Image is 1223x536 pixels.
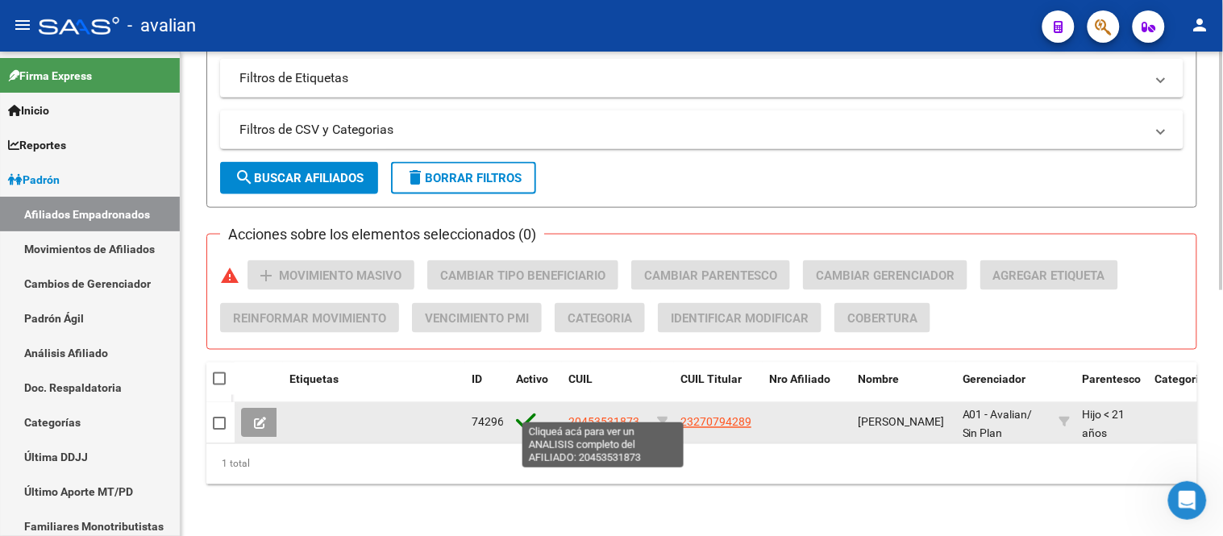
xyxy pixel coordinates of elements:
span: 23270794289 [680,416,751,429]
span: 20453531873 [568,416,639,429]
span: Inicio [8,102,49,119]
mat-expansion-panel-header: Filtros de CSV y Categorias [220,110,1183,149]
span: - avalian [127,8,196,44]
button: Reinformar Movimiento [220,303,399,333]
mat-icon: add [256,266,276,285]
datatable-header-cell: CUIL Titular [674,363,763,416]
iframe: Intercom live chat [1168,481,1207,520]
button: Agregar Etiqueta [980,260,1118,290]
span: Gerenciador [963,373,1026,386]
datatable-header-cell: Categoria [1149,363,1213,416]
mat-icon: warning [220,266,239,285]
span: Padrón [8,171,60,189]
button: Buscar Afiliados [220,162,378,194]
span: Cobertura [847,311,917,326]
mat-icon: delete [406,168,425,187]
span: A01 - Avalian [963,409,1028,422]
span: 74296 [472,416,504,429]
span: Nro Afiliado [769,373,830,386]
datatable-header-cell: ID [465,363,510,416]
span: Buscar Afiliados [235,171,364,185]
span: Categoria [568,311,632,326]
span: Cambiar Gerenciador [816,268,955,283]
span: ID [472,373,482,386]
datatable-header-cell: CUIL [562,363,651,416]
span: [PERSON_NAME] [858,416,944,429]
span: Cambiar Tipo Beneficiario [440,268,605,283]
span: Activo [516,373,548,386]
span: Agregar Etiqueta [993,268,1105,283]
div: 1 total [206,444,1197,484]
span: CUIL Titular [680,373,742,386]
span: Hijo < 21 años [1083,409,1125,440]
span: Cambiar Parentesco [644,268,777,283]
datatable-header-cell: Activo [510,363,562,416]
span: Firma Express [8,67,92,85]
span: CUIL [568,373,593,386]
h3: Acciones sobre los elementos seleccionados (0) [220,223,544,246]
span: Nombre [858,373,899,386]
mat-icon: search [235,168,254,187]
span: Movimiento Masivo [279,268,401,283]
button: Movimiento Masivo [248,260,414,290]
button: Cambiar Tipo Beneficiario [427,260,618,290]
datatable-header-cell: Parentesco [1076,363,1149,416]
span: Reportes [8,136,66,154]
button: Cambiar Gerenciador [803,260,967,290]
datatable-header-cell: Nro Afiliado [763,363,851,416]
mat-panel-title: Filtros de CSV y Categorias [239,121,1145,139]
button: Vencimiento PMI [412,303,542,333]
mat-panel-title: Filtros de Etiquetas [239,69,1145,87]
button: Cambiar Parentesco [631,260,790,290]
button: Cobertura [834,303,930,333]
button: Identificar Modificar [658,303,822,333]
mat-icon: person [1191,15,1210,35]
span: Categoria [1155,373,1206,386]
span: Borrar Filtros [406,171,522,185]
datatable-header-cell: Etiquetas [283,363,465,416]
span: Identificar Modificar [671,311,809,326]
datatable-header-cell: Nombre [851,363,956,416]
span: Reinformar Movimiento [233,311,386,326]
button: Categoria [555,303,645,333]
button: Borrar Filtros [391,162,536,194]
mat-icon: menu [13,15,32,35]
datatable-header-cell: Gerenciador [956,363,1053,416]
span: Vencimiento PMI [425,311,529,326]
mat-expansion-panel-header: Filtros de Etiquetas [220,59,1183,98]
span: Etiquetas [289,373,339,386]
span: Parentesco [1083,373,1142,386]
